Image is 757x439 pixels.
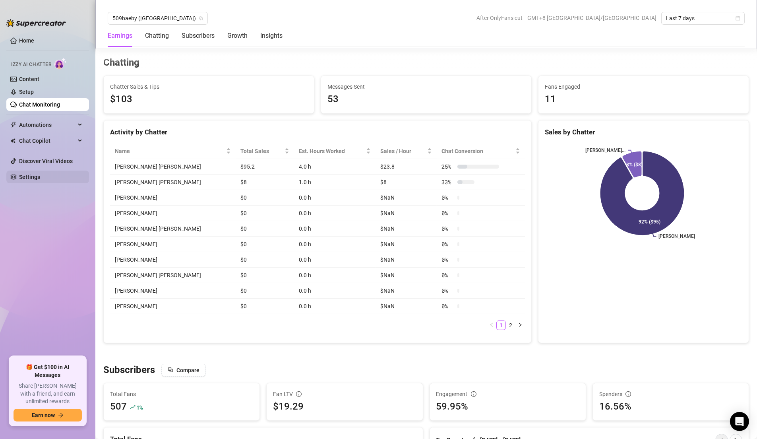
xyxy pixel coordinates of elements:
[108,31,132,41] div: Earnings
[299,147,364,155] div: Est. Hours Worked
[110,390,253,398] span: Total Fans
[168,367,173,373] span: block
[110,190,236,206] td: [PERSON_NAME]
[199,16,203,21] span: team
[110,144,236,159] th: Name
[273,399,416,414] div: $19.29
[115,147,225,155] span: Name
[489,322,494,327] span: left
[14,363,82,379] span: 🎁 Get $100 in AI Messages
[296,391,302,397] span: info-circle
[376,221,437,237] td: $NaN
[161,364,206,377] button: Compare
[294,299,376,314] td: 0.0 h
[376,175,437,190] td: $8
[130,404,136,410] span: rise
[506,321,515,330] li: 2
[110,92,308,107] span: $103
[19,37,34,44] a: Home
[441,302,454,311] span: 0 %
[273,390,416,398] div: Fan LTV
[112,12,203,24] span: 509baeby (509baeby)
[110,206,236,221] td: [PERSON_NAME]
[436,390,579,398] div: Engagement
[182,31,215,41] div: Subscribers
[240,147,283,155] span: Total Sales
[487,321,496,330] button: left
[236,221,294,237] td: $0
[236,252,294,268] td: $0
[545,127,742,138] div: Sales by Chatter
[659,233,695,239] text: [PERSON_NAME]
[376,159,437,175] td: $23.8
[294,252,376,268] td: 0.0 h
[10,138,15,144] img: Chat Copilot
[19,118,76,131] span: Automations
[476,12,523,24] span: After OnlyFans cut
[496,321,506,330] li: 1
[58,412,64,418] span: arrow-right
[441,193,454,202] span: 0 %
[19,89,34,95] a: Setup
[236,299,294,314] td: $0
[376,237,437,252] td: $NaN
[19,101,60,108] a: Chat Monitoring
[54,58,67,69] img: AI Chatter
[376,206,437,221] td: $NaN
[19,174,40,180] a: Settings
[294,159,376,175] td: 4.0 h
[441,271,454,280] span: 0 %
[236,144,294,159] th: Total Sales
[730,412,749,431] div: Open Intercom Messenger
[110,299,236,314] td: [PERSON_NAME]
[14,382,82,406] span: Share [PERSON_NAME] with a friend, and earn unlimited rewards
[294,268,376,283] td: 0.0 h
[441,255,454,264] span: 0 %
[327,82,525,91] span: Messages Sent
[515,321,525,330] button: right
[32,412,55,418] span: Earn now
[236,159,294,175] td: $95.2
[545,82,742,91] span: Fans Engaged
[380,147,426,155] span: Sales / Hour
[294,206,376,221] td: 0.0 h
[599,390,742,398] div: Spenders
[376,252,437,268] td: $NaN
[376,190,437,206] td: $NaN
[110,159,236,175] td: [PERSON_NAME] [PERSON_NAME]
[376,299,437,314] td: $NaN
[110,399,127,414] div: 507
[14,409,82,422] button: Earn nowarrow-right
[441,178,454,186] span: 33 %
[110,237,236,252] td: [PERSON_NAME]
[487,321,496,330] li: Previous Page
[666,12,740,24] span: Last 7 days
[497,321,505,330] a: 1
[625,391,631,397] span: info-circle
[441,286,454,295] span: 0 %
[294,283,376,299] td: 0.0 h
[441,224,454,233] span: 0 %
[110,221,236,237] td: [PERSON_NAME] [PERSON_NAME]
[110,283,236,299] td: [PERSON_NAME]
[6,19,66,27] img: logo-BBDzfeDw.svg
[599,399,742,414] div: 16.56%
[260,31,283,41] div: Insights
[10,122,17,128] span: thunderbolt
[545,92,742,107] div: 11
[294,221,376,237] td: 0.0 h
[176,367,199,373] span: Compare
[227,31,248,41] div: Growth
[441,162,454,171] span: 25 %
[19,76,39,82] a: Content
[586,147,626,153] text: [PERSON_NAME]...
[236,190,294,206] td: $0
[236,175,294,190] td: $8
[294,237,376,252] td: 0.0 h
[236,268,294,283] td: $0
[527,12,656,24] span: GMT+8 [GEOGRAPHIC_DATA]/[GEOGRAPHIC_DATA]
[515,321,525,330] li: Next Page
[327,92,525,107] div: 53
[136,404,142,411] span: 1 %
[441,209,454,218] span: 0 %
